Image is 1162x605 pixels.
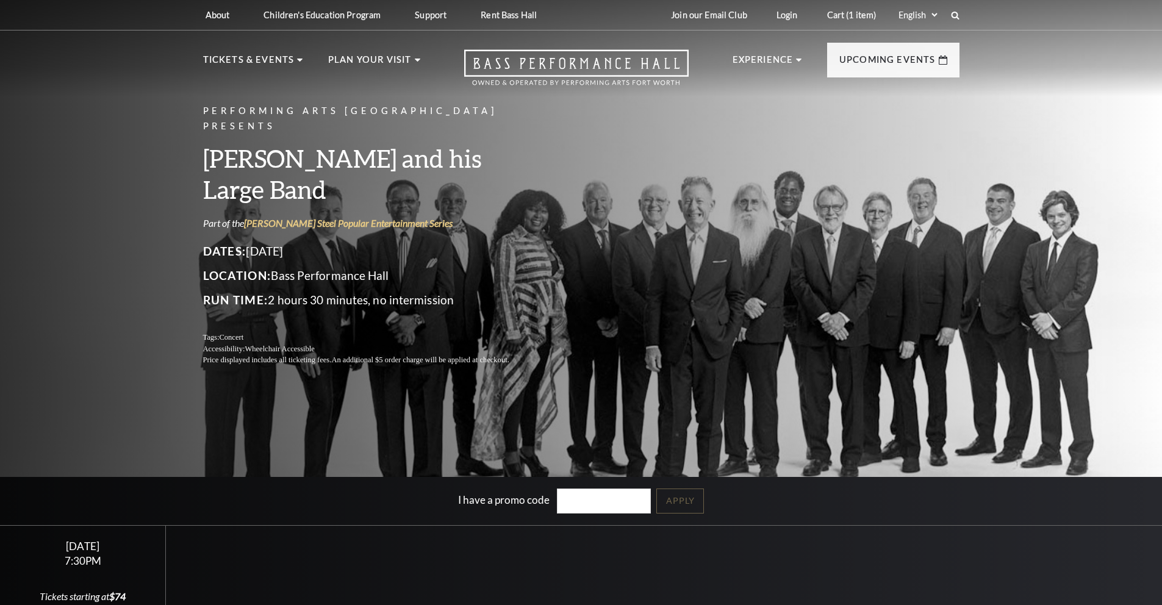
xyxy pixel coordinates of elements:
p: Accessibility: [203,343,539,355]
p: [DATE] [203,242,539,261]
span: Dates: [203,244,246,258]
h3: [PERSON_NAME] and his Large Band [203,143,539,205]
span: Location: [203,268,271,282]
span: $74 [109,590,126,602]
p: Support [415,10,447,20]
div: Tickets starting at [15,590,151,603]
p: Rent Bass Hall [481,10,537,20]
p: Bass Performance Hall [203,266,539,285]
div: [DATE] [15,540,151,553]
p: Performing Arts [GEOGRAPHIC_DATA] Presents [203,104,539,134]
div: 7:30PM [15,556,151,566]
p: Tickets & Events [203,52,295,74]
p: Experience [733,52,794,74]
span: Concert [219,333,243,342]
a: [PERSON_NAME] Steel Popular Entertainment Series [244,217,453,229]
span: Wheelchair Accessible [245,345,314,353]
p: Price displayed includes all ticketing fees. [203,354,539,366]
p: Upcoming Events [839,52,936,74]
p: Part of the [203,217,539,230]
p: About [206,10,230,20]
label: I have a promo code [458,493,550,506]
p: Tags: [203,332,539,343]
p: Children's Education Program [264,10,381,20]
p: Plan Your Visit [328,52,412,74]
p: 2 hours 30 minutes, no intermission [203,290,539,310]
select: Select: [896,9,939,21]
span: An additional $5 order charge will be applied at checkout. [331,356,509,364]
span: Run Time: [203,293,268,307]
